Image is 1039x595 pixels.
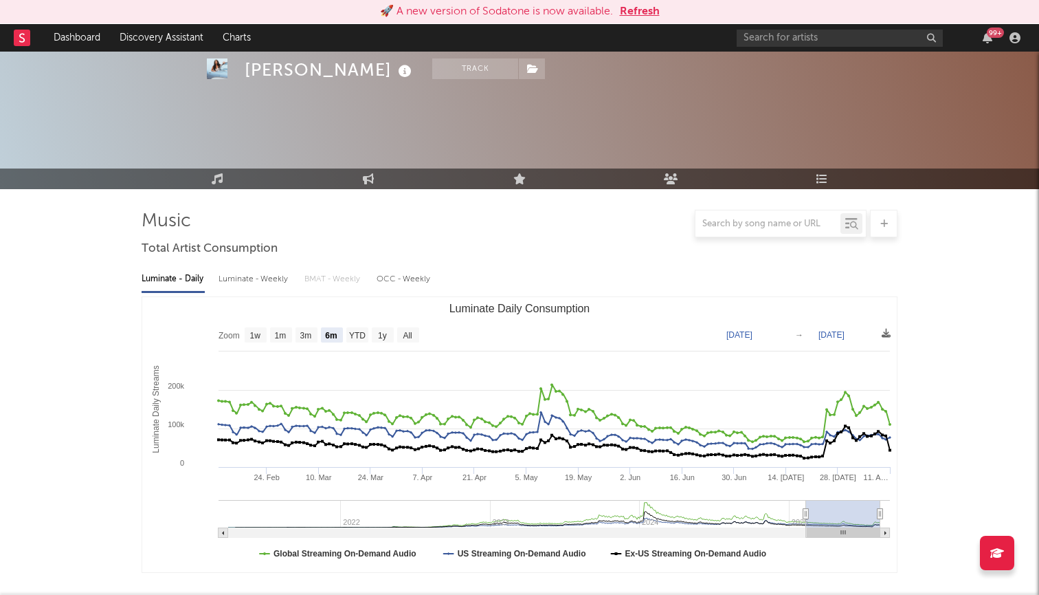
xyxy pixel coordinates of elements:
[768,473,804,482] text: 14. [DATE]
[378,331,387,340] text: 1y
[110,24,213,52] a: Discovery Assistant
[515,473,539,482] text: 5. May
[275,331,287,340] text: 1m
[458,549,586,559] text: US Streaming On-Demand Audio
[818,330,845,340] text: [DATE]
[168,382,184,390] text: 200k
[219,268,291,291] div: Luminate - Weekly
[380,3,613,20] div: 🚀 A new version of Sodatone is now available.
[403,331,412,340] text: All
[168,420,184,429] text: 100k
[180,459,184,467] text: 0
[795,330,803,340] text: →
[44,24,110,52] a: Dashboard
[325,331,337,340] text: 6m
[254,473,280,482] text: 24. Feb
[142,297,897,572] svg: Luminate Daily Consumption
[219,331,240,340] text: Zoom
[722,473,746,482] text: 30. Jun
[695,219,840,230] input: Search by song name or URL
[565,473,592,482] text: 19. May
[864,473,889,482] text: 11. A…
[726,330,752,340] text: [DATE]
[213,24,260,52] a: Charts
[737,30,943,47] input: Search for artists
[413,473,433,482] text: 7. Apr
[987,28,1004,38] div: 99 +
[306,473,332,482] text: 10. Mar
[142,241,278,257] span: Total Artist Consumption
[377,268,432,291] div: OCC - Weekly
[983,32,992,43] button: 99+
[250,331,261,340] text: 1w
[449,303,590,314] text: Luminate Daily Consumption
[300,331,312,340] text: 3m
[625,549,767,559] text: Ex-US Streaming On-Demand Audio
[620,473,640,482] text: 2. Jun
[142,268,205,291] div: Luminate - Daily
[151,365,161,453] text: Luminate Daily Streams
[820,473,856,482] text: 28. [DATE]
[349,331,366,340] text: YTD
[273,549,416,559] text: Global Streaming On-Demand Audio
[245,58,415,81] div: [PERSON_NAME]
[462,473,487,482] text: 21. Apr
[432,58,518,79] button: Track
[358,473,384,482] text: 24. Mar
[670,473,695,482] text: 16. Jun
[620,3,660,20] button: Refresh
